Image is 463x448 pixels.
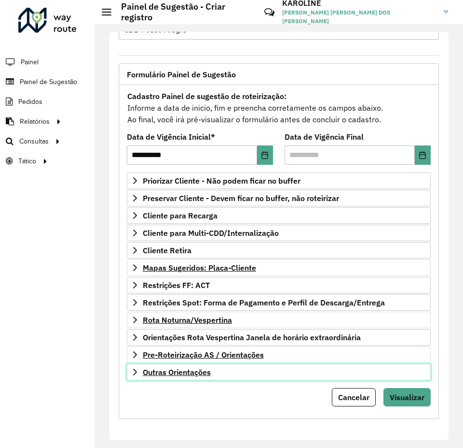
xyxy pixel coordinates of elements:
[285,131,364,143] label: Data de Vigência Final
[143,316,232,324] span: Rota Noturna/Vespertina
[127,190,431,206] a: Preservar Cliente - Devem ficar no buffer, não roteirizar
[143,246,191,254] span: Cliente Retira
[143,333,361,341] span: Orientações Rota Vespertina Janela de horário extraordinária
[127,364,431,380] a: Outras Orientações
[390,392,424,402] span: Visualizar
[143,194,339,202] span: Preservar Cliente - Devem ficar no buffer, não roteirizar
[127,347,431,363] a: Pre-Roteirização AS / Orientações
[259,2,280,23] a: Contato Rápido
[383,388,431,406] button: Visualizar
[127,242,431,259] a: Cliente Retira
[18,156,36,166] span: Tático
[143,299,385,306] span: Restrições Spot: Forma de Pagamento e Perfil de Descarga/Entrega
[127,71,236,78] span: Formulário Painel de Sugestão
[282,8,436,26] span: [PERSON_NAME] [PERSON_NAME] DOS [PERSON_NAME]
[143,229,279,237] span: Cliente para Multi-CDD/Internalização
[143,351,264,359] span: Pre-Roteirização AS / Orientações
[127,260,431,276] a: Mapas Sugeridos: Placa-Cliente
[338,392,369,402] span: Cancelar
[127,90,431,126] div: Informe a data de inicio, fim e preencha corretamente os campos abaixo. Ao final, você irá pré-vi...
[20,77,77,87] span: Painel de Sugestão
[111,1,257,22] h2: Painel de Sugestão - Criar registro
[127,312,431,328] a: Rota Noturna/Vespertina
[127,131,215,143] label: Data de Vigência Inicial
[127,294,431,311] a: Restrições Spot: Forma de Pagamento e Perfil de Descarga/Entrega
[127,173,431,189] a: Priorizar Cliente - Não podem ficar no buffer
[20,116,50,127] span: Relatórios
[127,277,431,293] a: Restrições FF: ACT
[127,207,431,224] a: Cliente para Recarga
[143,177,300,185] span: Priorizar Cliente - Não podem ficar no buffer
[127,91,286,101] strong: Cadastro Painel de sugestão de roteirização:
[18,97,42,107] span: Pedidos
[21,57,39,67] span: Painel
[127,329,431,346] a: Orientações Rota Vespertina Janela de horário extraordinária
[257,145,273,165] button: Choose Date
[143,368,211,376] span: Outras Orientações
[127,225,431,241] a: Cliente para Multi-CDD/Internalização
[332,388,376,406] button: Cancelar
[143,212,218,219] span: Cliente para Recarga
[415,145,431,165] button: Choose Date
[143,281,210,289] span: Restrições FF: ACT
[19,136,49,146] span: Consultas
[143,264,256,272] span: Mapas Sugeridos: Placa-Cliente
